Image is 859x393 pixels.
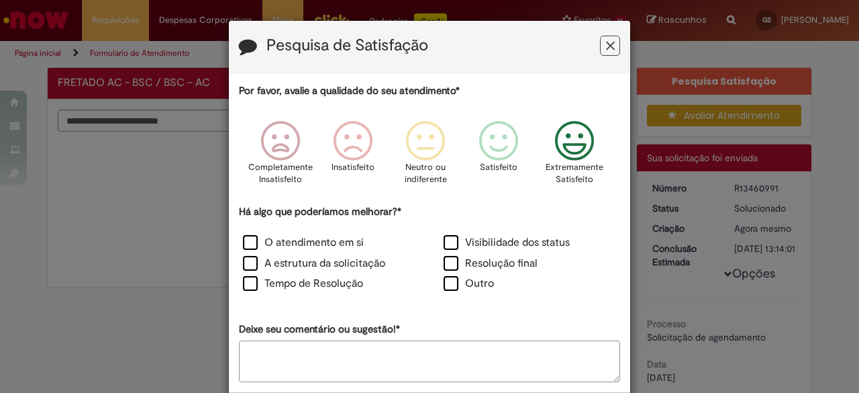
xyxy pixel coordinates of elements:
p: Satisfeito [480,161,517,174]
label: Pesquisa de Satisfação [266,37,428,54]
div: Insatisfeito [319,111,387,203]
p: Neutro ou indiferente [401,161,450,186]
label: Tempo de Resolução [243,276,363,292]
label: Deixe seu comentário ou sugestão!* [239,322,400,337]
div: Neutro ou indiferente [391,111,460,203]
div: Extremamente Satisfeito [537,111,613,203]
label: Por favor, avalie a qualidade do seu atendimento* [239,84,460,98]
label: Resolução final [444,256,538,271]
label: A estrutura da solicitação [243,256,385,271]
p: Extremamente Satisfeito [546,161,603,186]
label: Visibilidade dos status [444,235,570,251]
div: Há algo que poderíamos melhorar?* [239,205,620,296]
label: Outro [444,276,494,292]
div: Completamente Insatisfeito [246,111,315,203]
p: Insatisfeito [332,161,374,174]
label: O atendimento em si [243,235,364,251]
p: Completamente Insatisfeito [248,161,313,186]
div: Satisfeito [464,111,532,203]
